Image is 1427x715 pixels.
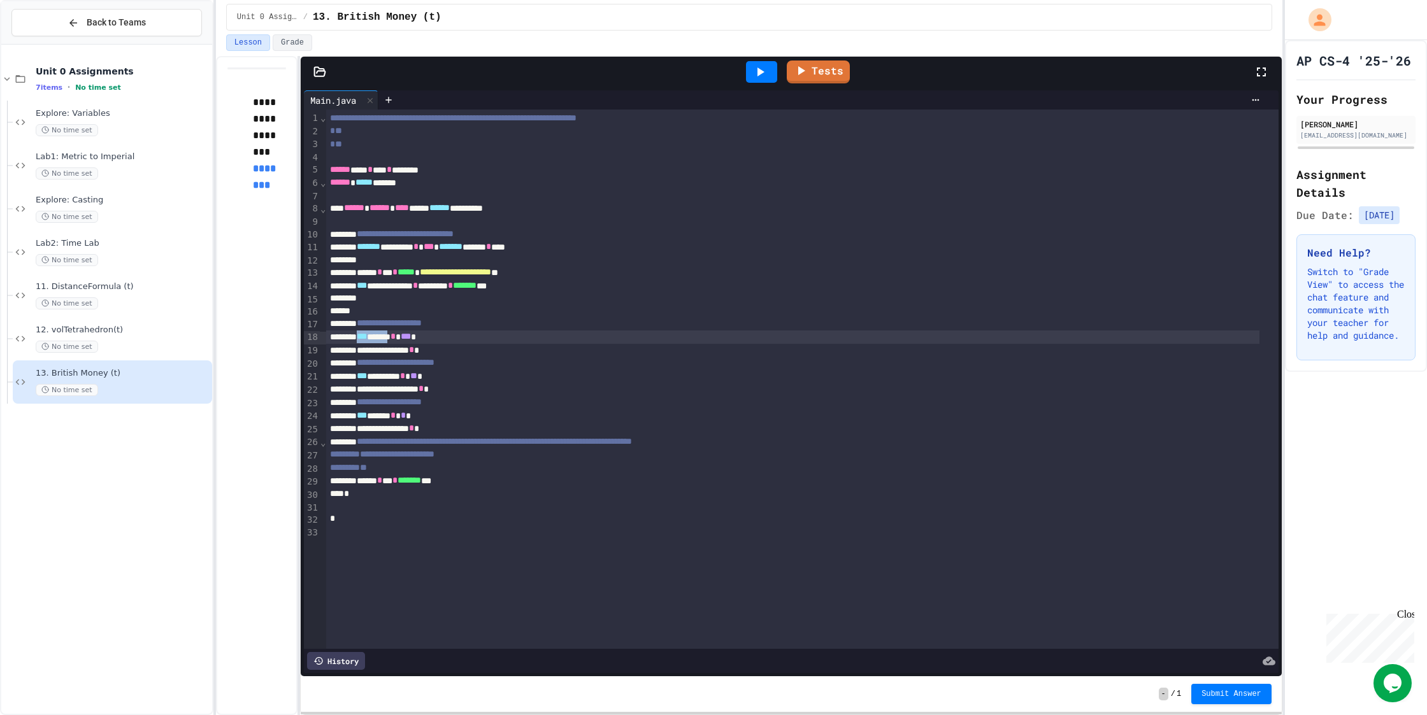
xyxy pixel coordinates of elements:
div: 29 [304,476,320,489]
div: 10 [304,229,320,242]
div: [EMAIL_ADDRESS][DOMAIN_NAME] [1300,131,1412,140]
span: Submit Answer [1201,689,1261,699]
div: 19 [304,344,320,358]
span: 1 [1177,689,1181,699]
span: Unit 0 Assignments [237,12,298,22]
div: 17 [304,318,320,332]
div: Chat with us now!Close [5,5,88,81]
h2: Your Progress [1296,90,1416,108]
div: 5 [304,164,320,177]
span: Explore: Casting [36,195,210,206]
span: Back to Teams [87,16,146,29]
span: No time set [36,297,98,309]
iframe: chat widget [1373,664,1414,702]
span: Lab2: Time Lab [36,238,210,249]
div: [PERSON_NAME] [1300,118,1412,130]
div: Main.java [304,90,378,110]
h2: Assignment Details [1296,166,1416,201]
span: 7 items [36,83,62,92]
div: My Account [1295,5,1335,34]
div: 20 [304,358,320,371]
div: 28 [304,463,320,476]
span: Fold line [320,178,326,188]
div: 21 [304,371,320,384]
a: Tests [787,60,850,83]
button: Back to Teams [11,9,202,36]
span: 12. volTetrahedron(t) [36,325,210,336]
span: No time set [36,341,98,353]
span: / [1171,689,1175,699]
div: 6 [304,177,320,190]
div: 26 [304,436,320,450]
div: Main.java [304,94,362,107]
div: 14 [304,280,320,294]
span: Explore: Variables [36,108,210,119]
h3: Need Help? [1307,245,1405,260]
span: No time set [36,211,98,223]
span: • [68,82,70,92]
button: Grade [273,34,312,51]
span: Lab1: Metric to Imperial [36,152,210,162]
span: 13. British Money (t) [36,368,210,379]
div: 18 [304,331,320,344]
div: 23 [304,397,320,411]
div: 8 [304,202,320,216]
span: 13. British Money (t) [313,10,441,25]
div: 3 [304,138,320,152]
div: 24 [304,410,320,423]
span: Fold line [320,204,326,214]
span: No time set [36,384,98,396]
div: 7 [304,190,320,203]
div: 22 [304,384,320,397]
div: 15 [304,294,320,306]
div: History [307,652,365,670]
div: 12 [304,255,320,267]
span: No time set [36,254,98,266]
div: 4 [304,152,320,164]
div: 32 [304,514,320,527]
iframe: chat widget [1321,609,1414,663]
span: / [303,12,308,22]
span: [DATE] [1359,206,1400,224]
span: Unit 0 Assignments [36,66,210,77]
span: No time set [36,124,98,136]
div: 9 [304,216,320,229]
div: 33 [304,527,320,539]
div: 16 [304,306,320,318]
span: - [1159,688,1168,700]
div: 31 [304,502,320,514]
p: Switch to "Grade View" to access the chat feature and communicate with your teacher for help and ... [1307,265,1405,342]
div: 11 [304,241,320,255]
div: 25 [304,423,320,437]
div: 1 [304,112,320,125]
span: Fold line [320,437,326,448]
h1: AP CS-4 '25-'26 [1296,52,1411,69]
div: 27 [304,450,320,463]
span: 11. DistanceFormula (t) [36,281,210,292]
div: 2 [304,125,320,139]
button: Lesson [226,34,270,51]
button: Submit Answer [1191,684,1272,704]
span: Fold line [320,113,326,123]
div: 30 [304,489,320,502]
span: No time set [36,167,98,180]
span: Due Date: [1296,208,1354,223]
div: 13 [304,267,320,280]
span: No time set [75,83,121,92]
